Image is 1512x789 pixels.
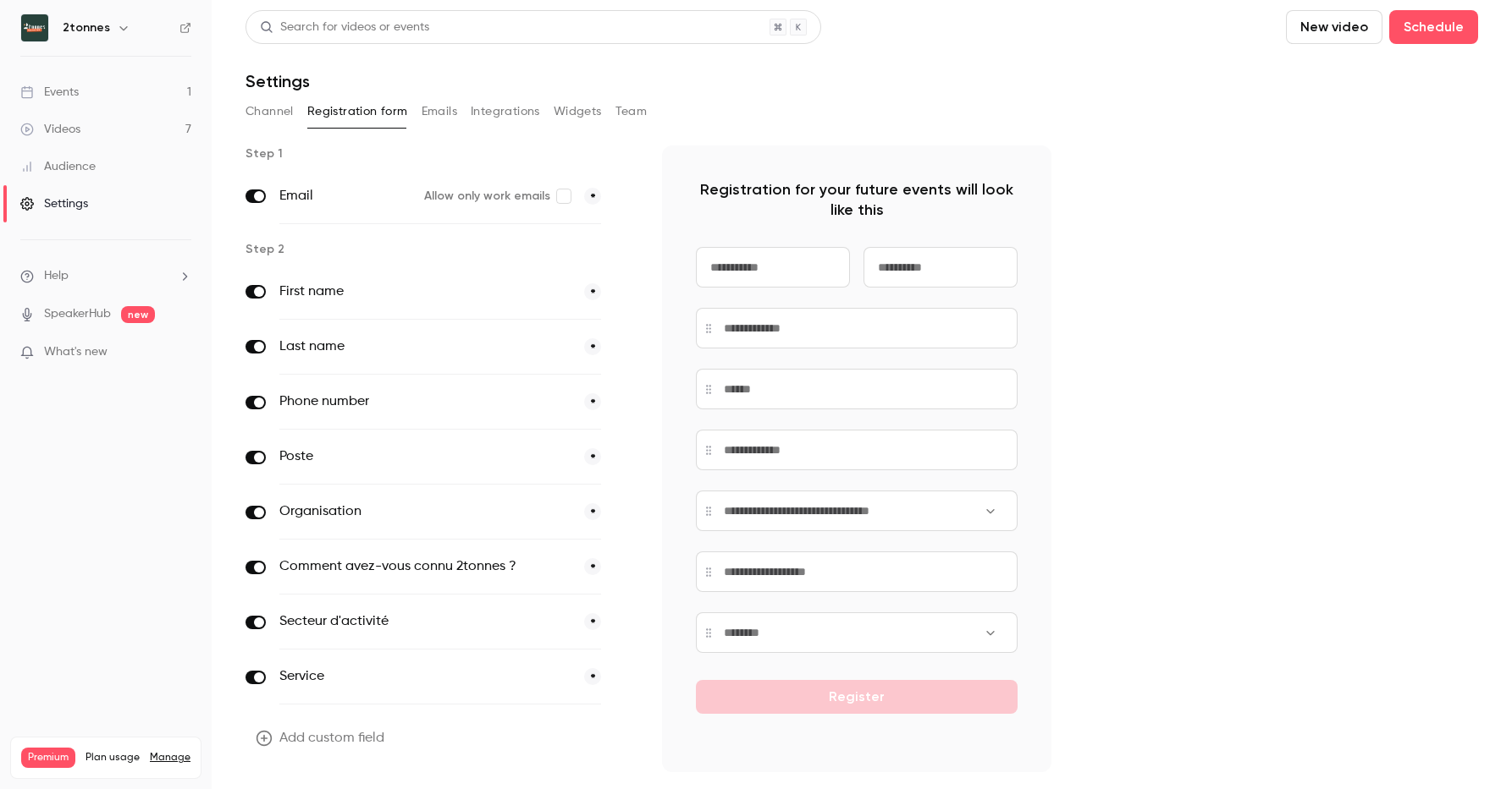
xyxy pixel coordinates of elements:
h1: Settings [246,71,310,91]
button: Channel [246,98,294,125]
a: Manage [150,751,190,764]
span: new [121,306,155,323]
p: Registration for your future events will look like this [696,179,1018,220]
p: Step 1 [246,145,635,162]
img: 2tonnes [21,14,48,41]
label: Poste [279,447,571,467]
button: Registration form [307,98,408,125]
button: Add custom field [246,721,398,755]
button: Schedule [1389,10,1478,44]
span: What's new [44,343,108,361]
span: Plan usage [86,751,140,764]
div: Settings [20,195,88,212]
label: Comment avez-vous connu 2tonnes ? [279,556,571,577]
label: Organisation [279,501,571,522]
li: help-dropdown-opener [20,267,191,285]
div: Videos [20,121,80,138]
button: New video [1286,10,1382,44]
span: Help [44,267,69,285]
label: Service [279,666,571,687]
div: Audience [20,158,96,175]
label: Secteur d'activité [279,611,571,632]
button: Team [615,98,648,125]
div: Search for videos or events [260,19,429,36]
span: Premium [21,748,75,768]
label: Email [279,186,411,206]
label: Allow only work emails [424,188,571,205]
button: Integrations [471,98,540,125]
h6: 2tonnes [63,19,110,36]
p: Step 2 [246,241,635,258]
a: SpeakerHub [44,305,111,323]
div: Events [20,84,79,101]
iframe: Noticeable Trigger [171,345,191,360]
label: First name [279,282,571,302]
label: Phone number [279,392,571,412]
label: Last name [279,337,571,357]
button: Widgets [554,98,602,125]
button: Emails [422,98,457,125]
